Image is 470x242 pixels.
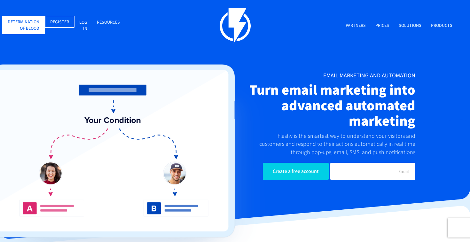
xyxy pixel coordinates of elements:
a: Solutions [394,19,426,33]
font: Products [431,22,452,28]
font: Email marketing and automation [323,72,415,79]
font: Log in [79,19,87,31]
input: Create a free account [263,163,329,180]
a: Register [45,16,74,28]
font: Partners [346,22,366,28]
font: Flashy is the smartest way to understand your visitors and customers and respond to their actions... [259,132,415,156]
font: Turn email marketing into advanced automated marketing [249,80,415,130]
font: Solutions [399,22,421,28]
a: Resources [92,16,125,29]
font: Determination of blood [8,19,39,31]
a: Partners [341,19,371,33]
a: Prices [371,19,394,33]
a: Determination of blood [2,16,45,34]
font: Register [50,19,69,25]
font: Prices [375,22,389,28]
a: Log in [74,16,92,36]
a: Products [426,19,457,33]
font: Resources [97,19,120,25]
input: Email [330,163,415,180]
